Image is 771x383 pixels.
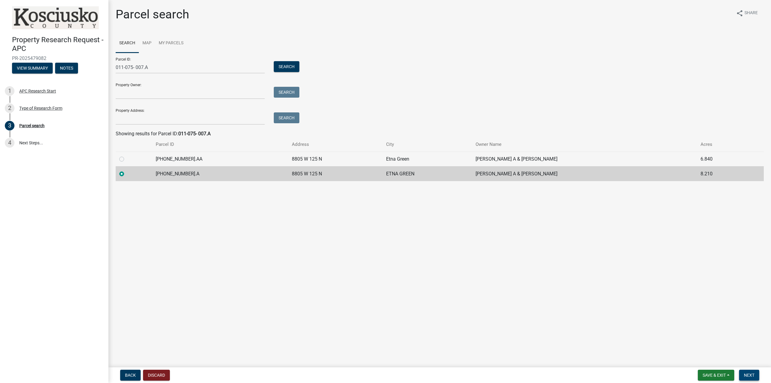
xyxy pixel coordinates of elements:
[5,138,14,148] div: 4
[288,166,382,181] td: 8805 W 125 N
[731,7,763,19] button: shareShare
[744,373,754,378] span: Next
[19,124,45,128] div: Parcel search
[736,10,743,17] i: share
[19,106,62,110] div: Type of Research Form
[178,131,211,137] strong: 011-075- 007.A
[116,130,764,137] div: Showing results for Parcel ID:
[143,370,170,381] button: Discard
[739,370,759,381] button: Next
[288,152,382,166] td: 8805 W 125 N
[472,166,697,181] td: [PERSON_NAME] A & [PERSON_NAME]
[12,63,53,74] button: View Summary
[274,112,299,123] button: Search
[12,36,104,53] h4: Property Research Request - APC
[152,152,288,166] td: [PHONE_NUMBER].AA
[382,166,472,181] td: ETNA GREEN
[288,137,382,152] th: Address
[697,166,745,181] td: 8.210
[12,66,53,71] wm-modal-confirm: Summary
[120,370,141,381] button: Back
[155,34,187,53] a: My Parcels
[12,6,99,29] img: Kosciusko County, Indiana
[697,152,745,166] td: 6.840
[698,370,734,381] button: Save & Exit
[744,10,758,17] span: Share
[116,7,189,22] h1: Parcel search
[152,137,288,152] th: Parcel ID
[139,34,155,53] a: Map
[55,66,78,71] wm-modal-confirm: Notes
[274,87,299,98] button: Search
[12,55,96,61] span: PR-2025479082
[116,34,139,53] a: Search
[152,166,288,181] td: [PHONE_NUMBER].A
[5,103,14,113] div: 2
[472,152,697,166] td: [PERSON_NAME] A & [PERSON_NAME]
[55,63,78,74] button: Notes
[125,373,136,378] span: Back
[274,61,299,72] button: Search
[472,137,697,152] th: Owner Name
[5,86,14,96] div: 1
[5,121,14,130] div: 3
[382,152,472,166] td: Etna Green
[697,137,745,152] th: Acres
[19,89,56,93] div: APC Research Start
[703,373,726,378] span: Save & Exit
[382,137,472,152] th: City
